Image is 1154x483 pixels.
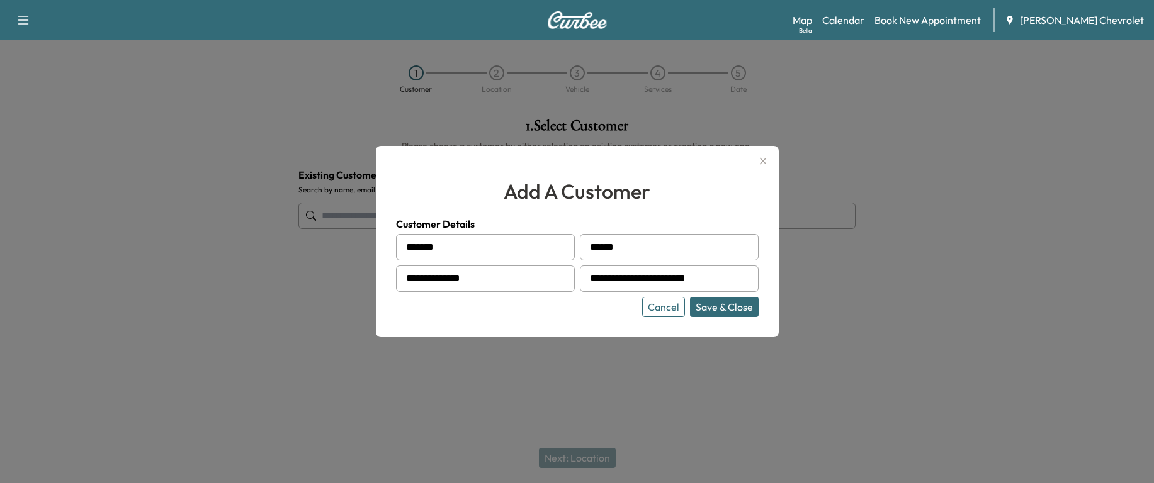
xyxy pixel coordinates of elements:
[396,216,759,231] h4: Customer Details
[1020,13,1144,28] span: [PERSON_NAME] Chevrolet
[799,26,812,35] div: Beta
[822,13,864,28] a: Calendar
[396,176,759,206] h2: add a customer
[874,13,981,28] a: Book New Appointment
[547,11,608,29] img: Curbee Logo
[690,297,759,317] button: Save & Close
[793,13,812,28] a: MapBeta
[642,297,685,317] button: Cancel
